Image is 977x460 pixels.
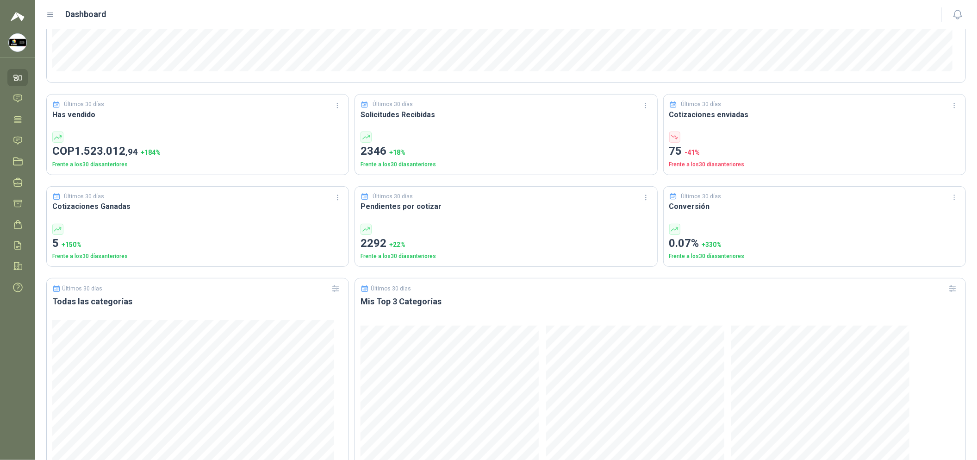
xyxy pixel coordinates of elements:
[66,8,107,21] h1: Dashboard
[75,145,138,158] span: 1.523.012
[685,149,700,156] span: -41 %
[52,160,343,169] p: Frente a los 30 días anteriores
[389,149,405,156] span: + 18 %
[11,11,25,22] img: Logo peakr
[361,160,651,169] p: Frente a los 30 días anteriores
[62,241,81,248] span: + 150 %
[669,160,960,169] p: Frente a los 30 días anteriores
[669,235,960,252] p: 0.07%
[52,296,343,307] h3: Todas las categorías
[52,143,343,160] p: COP
[681,192,721,201] p: Últimos 30 días
[125,146,138,157] span: ,94
[62,285,103,292] p: Últimos 30 días
[361,252,651,261] p: Frente a los 30 días anteriores
[52,201,343,212] h3: Cotizaciones Ganadas
[681,100,721,109] p: Últimos 30 días
[389,241,405,248] span: + 22 %
[361,143,651,160] p: 2346
[52,252,343,261] p: Frente a los 30 días anteriores
[669,201,960,212] h3: Conversión
[52,109,343,120] h3: Has vendido
[64,100,105,109] p: Últimos 30 días
[371,285,411,292] p: Últimos 30 días
[669,109,960,120] h3: Cotizaciones enviadas
[141,149,161,156] span: + 184 %
[361,296,960,307] h3: Mis Top 3 Categorías
[361,235,651,252] p: 2292
[52,235,343,252] p: 5
[373,100,413,109] p: Últimos 30 días
[361,109,651,120] h3: Solicitudes Recibidas
[702,241,722,248] span: + 330 %
[373,192,413,201] p: Últimos 30 días
[9,34,26,51] img: Company Logo
[361,201,651,212] h3: Pendientes por cotizar
[669,252,960,261] p: Frente a los 30 días anteriores
[669,143,960,160] p: 75
[64,192,105,201] p: Últimos 30 días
